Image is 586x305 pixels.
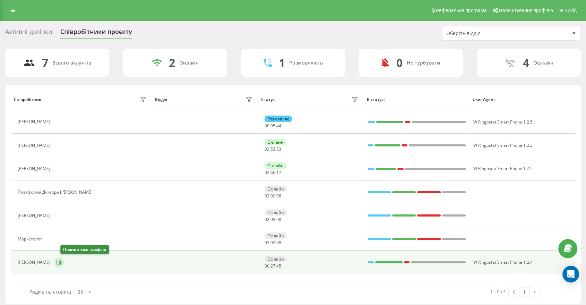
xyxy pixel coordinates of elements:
div: 7 [42,56,48,69]
span: 02 [265,170,269,176]
span: 02 [265,240,269,246]
span: 00 [265,123,269,129]
span: 09 [270,240,275,246]
div: : : [265,194,281,198]
div: : : [265,147,281,152]
div: : : [265,124,281,128]
div: User Agent [473,97,572,102]
div: Всього акаунтів [52,60,91,66]
a: 1 [519,287,529,297]
div: Онлайн [265,162,286,169]
div: Відділ [155,97,167,102]
div: Подивитись профіль [60,245,109,254]
div: 2 [169,56,175,69]
div: Онлайн [265,139,286,145]
div: Не турбувати [407,60,440,66]
span: W Ringostat Smart Phone 1.2.5 [473,166,533,171]
span: W Ringostat Smart Phone 1.2.3 [473,142,533,148]
span: 45 [276,263,281,269]
div: Маркетолог [18,237,44,242]
div: Офлайн [265,186,287,192]
div: : : [265,170,281,175]
div: [PERSON_NAME] [18,213,52,218]
span: 08 [276,217,281,222]
span: 08 [276,240,281,246]
span: Вихід [565,8,577,13]
div: : : [265,240,281,245]
div: Open Intercom Messenger [562,266,579,282]
div: Офлайн [265,256,287,262]
div: Співробітники проєкту [60,28,132,39]
span: 53 [270,146,275,152]
div: 1 [279,56,285,69]
div: 1 - 7 з 7 [490,288,505,295]
div: 0 [396,56,403,69]
div: : : [265,217,281,222]
div: Статус [261,97,275,102]
div: : : [265,264,281,269]
span: 05 [270,123,275,129]
span: 09 [270,217,275,222]
div: Платформа Доктора [PERSON_NAME] [18,190,94,195]
div: Офлайн [265,232,287,239]
span: 17 [276,170,281,176]
div: Розмовляє [265,116,292,122]
div: Співробітник [14,97,41,102]
div: Онлайн [179,60,199,66]
span: 03 [265,146,269,152]
span: Реферальна програма [436,8,487,13]
div: [PERSON_NAME] [18,166,52,171]
div: [PERSON_NAME] [18,143,52,148]
span: W Ringostat Smart Phone 1.2.4 [473,259,533,265]
span: 44 [276,123,281,129]
div: [PERSON_NAME] [18,119,52,124]
span: 02 [265,193,269,199]
div: Активні дзвінки [5,28,52,39]
span: 53 [276,146,281,152]
div: 4 [523,56,529,69]
span: Рядків на сторінці [29,288,73,295]
div: Розмовляють [289,60,323,66]
div: 25 [78,288,83,295]
span: W Ringostat Smart Phone 1.2.5 [473,119,533,125]
span: 08 [276,193,281,199]
div: [PERSON_NAME] [18,260,52,265]
span: 00 [265,263,269,269]
span: 02 [265,217,269,222]
div: Оберіть відділ [446,31,529,36]
span: 46 [270,170,275,176]
div: Офлайн [265,209,287,216]
span: 27 [270,263,275,269]
span: 09 [270,193,275,199]
div: Офлайн [533,60,553,66]
span: Налаштування профілю [499,8,553,13]
div: В статусі [367,97,466,102]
